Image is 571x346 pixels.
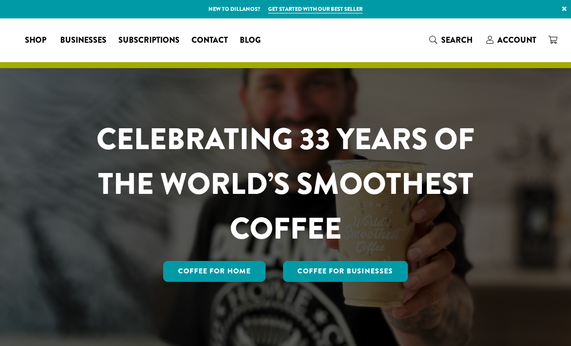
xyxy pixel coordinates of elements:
[163,261,266,282] a: Coffee for Home
[19,32,54,48] a: Shop
[283,261,408,282] a: Coffee For Businesses
[77,117,494,251] h1: CELEBRATING 33 YEARS OF THE WORLD’S SMOOTHEST COFFEE
[497,34,536,46] span: Account
[118,34,180,47] span: Subscriptions
[268,5,363,13] a: Get started with our best seller
[25,34,46,47] span: Shop
[191,34,228,47] span: Contact
[423,32,480,48] a: Search
[240,34,261,47] span: Blog
[60,34,106,47] span: Businesses
[441,34,473,46] span: Search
